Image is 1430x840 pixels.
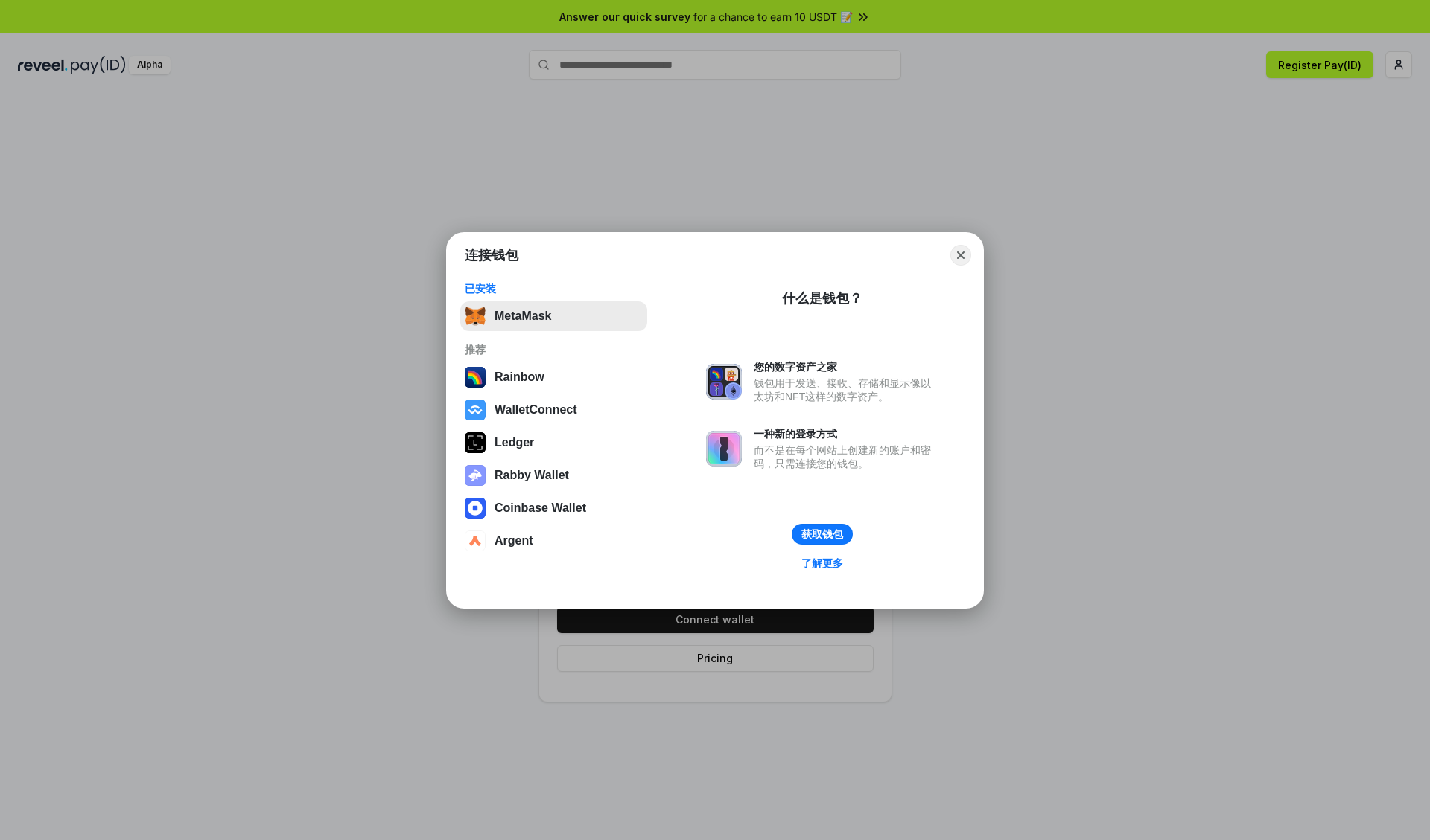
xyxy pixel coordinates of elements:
[754,360,938,373] div: 您的数字资产之家
[465,343,643,356] div: 推荐
[801,528,843,541] div: 获取钱包
[495,403,577,417] div: WalletConnect
[754,443,938,470] div: 而不是在每个网站上创建新的账户和密码，只需连接您的钱包。
[460,362,647,392] button: Rainbow
[495,534,533,548] div: Argent
[465,246,518,264] h1: 连接钱包
[950,245,971,266] button: Close
[460,395,647,425] button: WalletConnect
[460,526,647,556] button: Argent
[465,465,486,486] img: svg+xml,%3Csvg%20xmlns%3D%22http%3A%2F%2Fwww.w3.org%2F2000%2Fsvg%22%20fill%3D%22none%22%20viewBox...
[706,431,742,467] img: svg+xml,%3Csvg%20xmlns%3D%22http%3A%2F%2Fwww.w3.org%2F2000%2Fsvg%22%20fill%3D%22none%22%20viewBox...
[460,428,647,458] button: Ledger
[465,530,486,551] img: svg+xml,%3Csvg%20width%3D%2228%22%20height%3D%2228%22%20viewBox%3D%220%200%2028%2028%22%20fill%3D...
[495,469,569,482] div: Rabby Wallet
[460,461,647,490] button: Rabby Wallet
[495,436,534,449] div: Ledger
[801,557,843,570] div: 了解更多
[460,493,647,523] button: Coinbase Wallet
[706,364,742,400] img: svg+xml,%3Csvg%20xmlns%3D%22http%3A%2F%2Fwww.w3.org%2F2000%2Fsvg%22%20fill%3D%22none%22%20viewBox...
[465,367,486,388] img: svg+xml,%3Csvg%20width%3D%22120%22%20height%3D%22120%22%20viewBox%3D%220%200%20120%20120%22%20fil...
[495,501,586,515] div: Coinbase Wallet
[465,432,486,453] img: svg+xml,%3Csvg%20xmlns%3D%22http%3A%2F%2Fwww.w3.org%2F2000%2Fsvg%22%20width%3D%2228%22%20height%3...
[495,371,544,384] div: Rainbow
[465,400,486,420] img: svg+xml,%3Csvg%20width%3D%2228%22%20height%3D%2228%22%20viewBox%3D%220%200%2028%2028%22%20fill%3D...
[465,306,486,327] img: svg+xml,%3Csvg%20fill%3D%22none%22%20height%3D%2233%22%20viewBox%3D%220%200%2035%2033%22%20width%...
[460,301,647,331] button: MetaMask
[465,282,643,295] div: 已安装
[754,376,938,403] div: 钱包用于发送、接收、存储和显示像以太坊和NFT这样的数字资产。
[782,289,862,307] div: 什么是钱包？
[792,524,853,545] button: 获取钱包
[754,427,938,440] div: 一种新的登录方式
[792,554,852,573] a: 了解更多
[495,310,551,323] div: MetaMask
[465,498,486,519] img: svg+xml,%3Csvg%20width%3D%2228%22%20height%3D%2228%22%20viewBox%3D%220%200%2028%2028%22%20fill%3D...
